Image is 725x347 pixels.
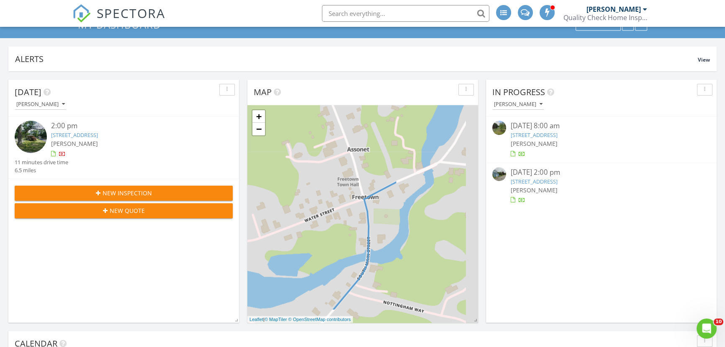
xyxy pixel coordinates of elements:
span: View [698,56,710,63]
button: New Inspection [15,186,233,201]
a: Zoom out [252,123,265,135]
div: [DATE] 2:00 pm [510,167,692,178]
a: SPECTORA [72,11,165,29]
a: © OpenStreetMap contributors [288,317,351,322]
button: [PERSON_NAME] [492,99,544,110]
a: 2:00 pm [STREET_ADDRESS] [PERSON_NAME] 11 minutes drive time 6.5 miles [15,121,233,174]
div: [DATE] 8:00 am [510,121,692,131]
div: Quality Check Home Inspection [563,13,647,22]
img: streetview [15,121,47,153]
a: Leaflet [249,317,263,322]
a: [DATE] 8:00 am [STREET_ADDRESS] [PERSON_NAME] [492,121,710,158]
span: [DATE] [15,86,41,98]
input: Search everything... [322,5,489,22]
span: [PERSON_NAME] [510,140,557,148]
span: New Inspection [103,189,152,197]
div: 11 minutes drive time [15,158,68,166]
button: [PERSON_NAME] [15,99,67,110]
div: Alerts [15,53,698,65]
a: [DATE] 2:00 pm [STREET_ADDRESS] [PERSON_NAME] [492,167,710,205]
div: [PERSON_NAME] [16,101,65,107]
div: [PERSON_NAME] [586,5,641,13]
div: Dashboards [579,22,617,28]
a: [STREET_ADDRESS] [51,131,98,139]
span: 10 [714,319,723,325]
div: [PERSON_NAME] [494,101,542,107]
div: 6.5 miles [15,166,68,174]
span: [PERSON_NAME] [51,140,98,148]
span: SPECTORA [97,4,165,22]
a: © MapTiler [265,317,287,322]
img: streetview [492,121,506,135]
a: [STREET_ADDRESS] [510,178,557,185]
div: | [247,316,353,323]
a: [STREET_ADDRESS] [510,131,557,139]
iframe: Intercom live chat [697,319,717,339]
span: In Progress [492,86,545,98]
span: [PERSON_NAME] [510,186,557,194]
span: New Quote [110,206,145,215]
img: streetview [492,167,506,181]
span: Map [254,86,272,98]
div: 2:00 pm [51,121,215,131]
button: New Quote [15,203,233,218]
img: The Best Home Inspection Software - Spectora [72,4,91,23]
a: Zoom in [252,110,265,123]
